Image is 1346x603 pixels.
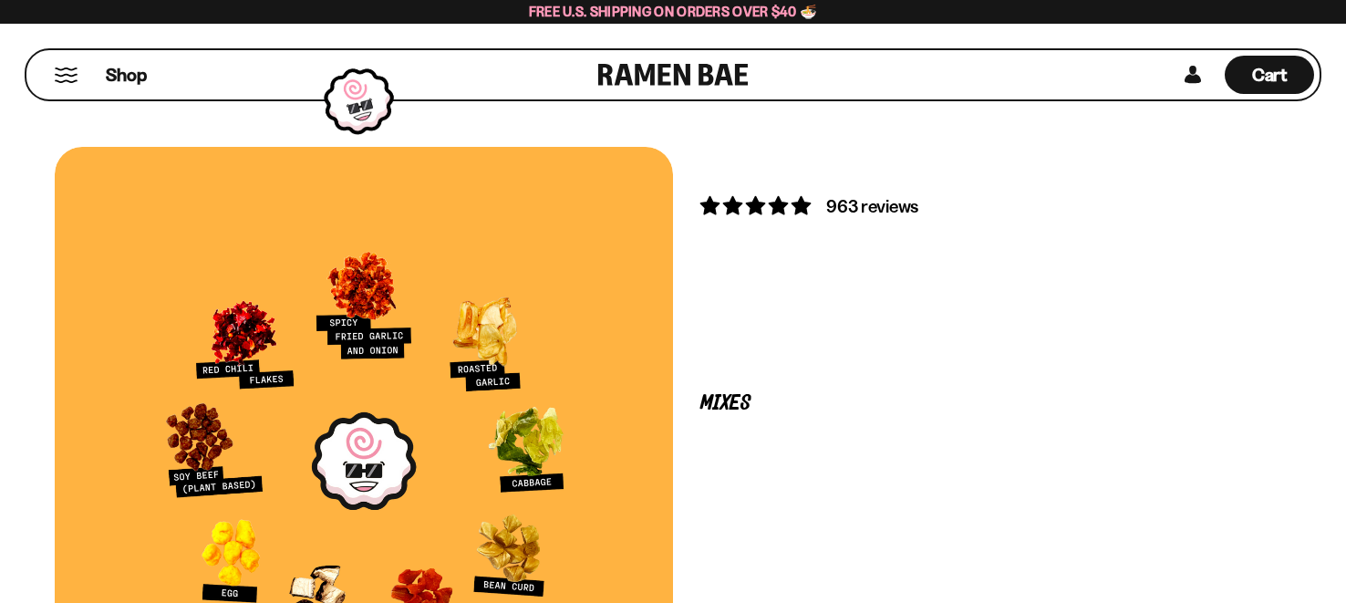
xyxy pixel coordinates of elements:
[106,56,147,94] a: Shop
[106,63,147,88] span: Shop
[700,395,1264,412] p: Mixes
[700,194,814,217] span: 4.75 stars
[1252,64,1288,86] span: Cart
[54,68,78,83] button: Mobile Menu Trigger
[1225,50,1314,99] div: Cart
[529,3,818,20] span: Free U.S. Shipping on Orders over $40 🍜
[826,195,918,217] span: 963 reviews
